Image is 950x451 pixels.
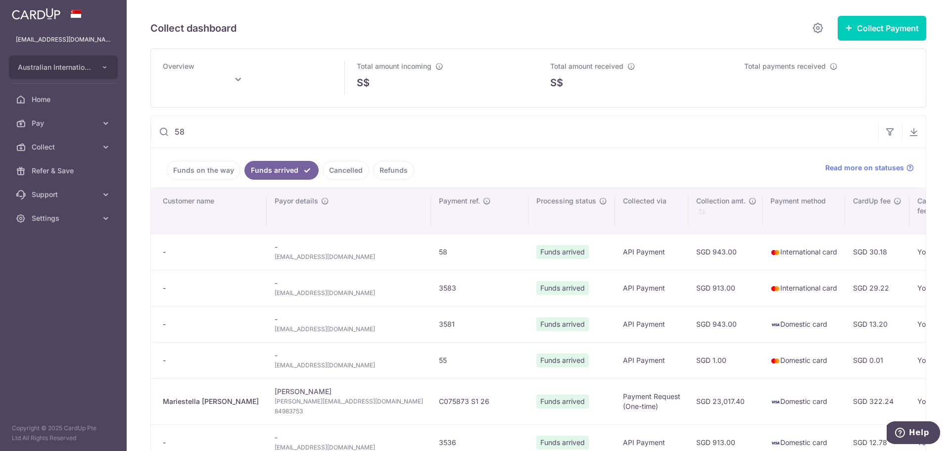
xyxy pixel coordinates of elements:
[615,342,688,378] td: API Payment
[536,353,589,367] span: Funds arrived
[163,355,259,365] div: -
[151,116,878,148] input: Search
[615,306,688,342] td: API Payment
[917,196,949,216] span: CardUp fee payor
[536,196,596,206] span: Processing status
[22,7,43,16] span: Help
[536,395,589,408] span: Funds arrived
[357,62,431,70] span: Total amount incoming
[439,196,480,206] span: Payment ref.
[770,356,780,366] img: mastercard-sm-87a3fd1e0bddd137fecb07648320f44c262e2538e7db6024463105ddbc961eb2.png
[323,161,369,180] a: Cancelled
[770,284,780,294] img: mastercard-sm-87a3fd1e0bddd137fecb07648320f44c262e2538e7db6024463105ddbc961eb2.png
[688,234,762,270] td: SGD 943.00
[275,196,318,206] span: Payor details
[151,188,267,234] th: Customer name
[267,234,431,270] td: -
[762,270,845,306] td: International card
[615,234,688,270] td: API Payment
[845,378,909,424] td: SGD 322.24
[32,95,97,104] span: Home
[275,360,423,370] span: [EMAIL_ADDRESS][DOMAIN_NAME]
[275,324,423,334] span: [EMAIL_ADDRESS][DOMAIN_NAME]
[32,190,97,200] span: Support
[267,306,431,342] td: -
[163,319,259,329] div: -
[845,270,909,306] td: SGD 29.22
[163,438,259,448] div: -
[770,397,780,407] img: visa-sm-192604c4577d2d35970c8ed26b86981c2741ebd56154ab54ad91a526f0f24972.png
[244,161,319,180] a: Funds arrived
[825,163,904,173] span: Read more on statuses
[32,118,97,128] span: Pay
[267,342,431,378] td: -
[163,62,194,70] span: Overview
[163,247,259,257] div: -
[18,62,91,72] span: Australian International School Pte Ltd
[845,342,909,378] td: SGD 0.01
[550,75,563,90] span: S$
[825,163,914,173] a: Read more on statuses
[431,378,528,424] td: C075873 S1 26
[744,62,826,70] span: Total payments received
[887,421,940,446] iframe: Opens a widget where you can find more information
[536,281,589,295] span: Funds arrived
[845,234,909,270] td: SGD 30.18
[431,234,528,270] td: 58
[12,8,60,20] img: CardUp
[275,288,423,298] span: [EMAIL_ADDRESS][DOMAIN_NAME]
[528,188,615,234] th: Processing status
[615,378,688,424] td: Payment Request (One-time)
[9,55,118,79] button: Australian International School Pte Ltd
[267,188,431,234] th: Payor details
[163,397,259,406] div: Mariestella [PERSON_NAME]
[275,397,423,406] span: [PERSON_NAME][EMAIL_ADDRESS][DOMAIN_NAME]
[167,161,240,180] a: Funds on the way
[550,62,623,70] span: Total amount received
[431,188,528,234] th: Payment ref.
[373,161,414,180] a: Refunds
[163,283,259,293] div: -
[845,306,909,342] td: SGD 13.20
[770,248,780,257] img: mastercard-sm-87a3fd1e0bddd137fecb07648320f44c262e2538e7db6024463105ddbc961eb2.png
[536,317,589,331] span: Funds arrived
[431,306,528,342] td: 3581
[275,252,423,262] span: [EMAIL_ADDRESS][DOMAIN_NAME]
[845,188,909,234] th: CardUp fee
[838,16,926,41] button: Collect Payment
[762,306,845,342] td: Domestic card
[696,196,746,206] span: Collection amt.
[32,213,97,223] span: Settings
[536,436,589,450] span: Funds arrived
[431,342,528,378] td: 55
[267,270,431,306] td: -
[615,188,688,234] th: Collected via
[357,75,370,90] span: S$
[16,35,111,45] p: [EMAIL_ADDRESS][DOMAIN_NAME]
[688,270,762,306] td: SGD 913.00
[853,196,891,206] span: CardUp fee
[431,270,528,306] td: 3583
[688,342,762,378] td: SGD 1.00
[762,188,845,234] th: Payment method
[275,406,423,416] span: 84983753
[688,188,762,234] th: Collection amt. : activate to sort column ascending
[32,166,97,176] span: Refer & Save
[762,234,845,270] td: International card
[688,306,762,342] td: SGD 943.00
[267,378,431,424] td: [PERSON_NAME]
[150,20,237,36] h5: Collect dashboard
[762,342,845,378] td: Domestic card
[615,270,688,306] td: API Payment
[32,142,97,152] span: Collect
[688,378,762,424] td: SGD 23,017.40
[762,378,845,424] td: Domestic card
[770,320,780,330] img: visa-sm-192604c4577d2d35970c8ed26b86981c2741ebd56154ab54ad91a526f0f24972.png
[770,438,780,448] img: visa-sm-192604c4577d2d35970c8ed26b86981c2741ebd56154ab54ad91a526f0f24972.png
[536,245,589,259] span: Funds arrived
